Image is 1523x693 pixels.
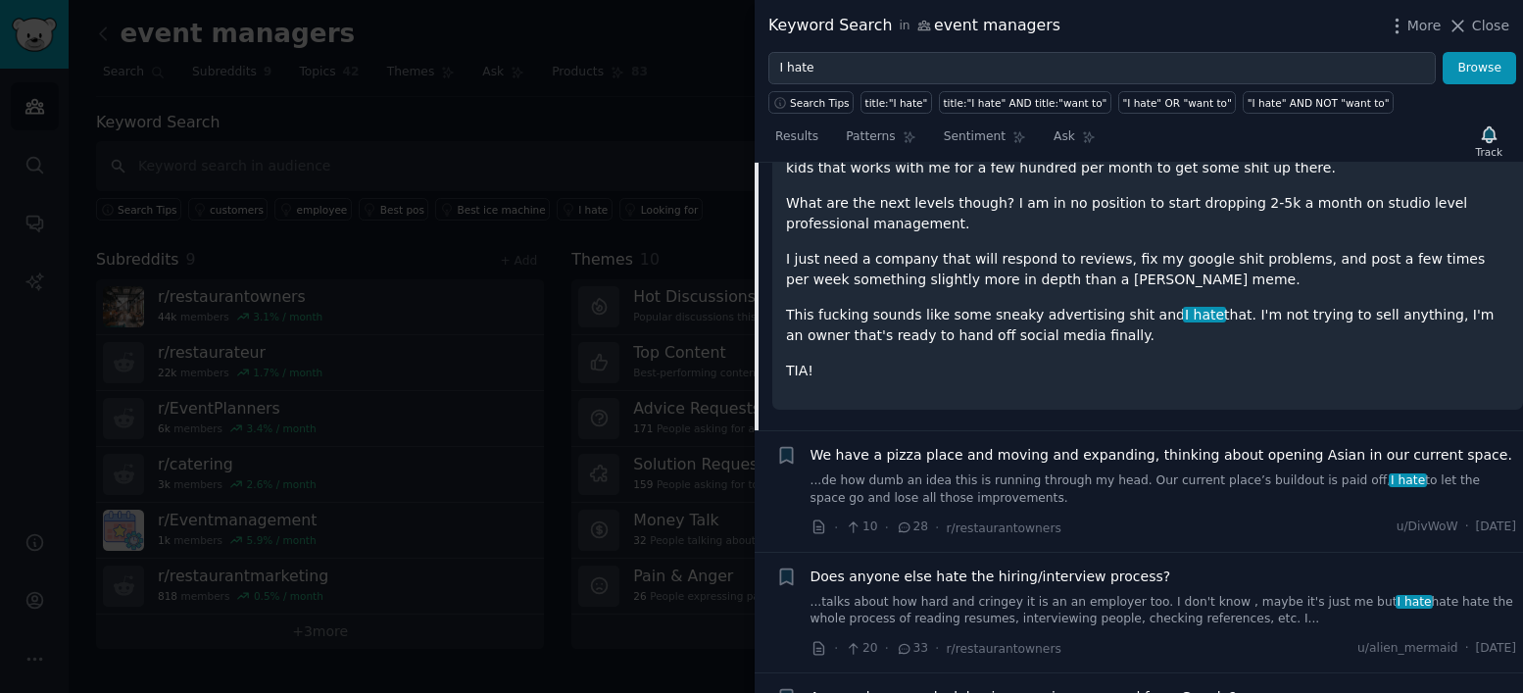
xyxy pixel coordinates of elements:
a: Ask [1047,122,1103,162]
div: "I hate" OR "want to" [1122,96,1231,110]
span: · [834,638,838,659]
span: I hate [1396,595,1434,609]
p: This fucking sounds like some sneaky advertising shit and that. I'm not trying to sell anything, ... [786,305,1509,346]
div: title:"I hate" [865,96,928,110]
span: I hate [1389,473,1427,487]
span: · [885,638,889,659]
span: 20 [845,640,877,658]
a: "I hate" OR "want to" [1118,91,1236,114]
span: I hate [1183,307,1226,322]
a: title:"I hate" [860,91,932,114]
div: Keyword Search event managers [768,14,1060,38]
a: Patterns [839,122,922,162]
span: [DATE] [1476,640,1516,658]
span: · [935,518,939,538]
span: Ask [1054,128,1075,146]
span: in [899,18,909,35]
div: title:"I hate" AND title:"want to" [943,96,1106,110]
a: Does anyone else hate the hiring/interview process? [811,567,1171,587]
button: More [1387,16,1442,36]
span: 10 [845,519,877,536]
span: · [1465,519,1469,536]
span: · [834,518,838,538]
span: Search Tips [790,96,850,110]
a: Results [768,122,825,162]
span: · [885,518,889,538]
span: Results [775,128,818,146]
span: Patterns [846,128,895,146]
span: 28 [896,519,928,536]
button: Browse [1443,52,1516,85]
span: · [1465,640,1469,658]
a: ...talks about how hard and cringey it is an an employer too. I don't know , maybe it's just me b... [811,594,1517,628]
span: r/restaurantowners [947,642,1061,656]
span: u/DivWoW [1397,519,1458,536]
p: I just need a company that will respond to reviews, fix my google shit problems, and post a few t... [786,249,1509,290]
span: 33 [896,640,928,658]
a: We have a pizza place and moving and expanding, thinking about opening Asian in our current space. [811,445,1512,466]
div: "I hate" AND NOT "want to" [1248,96,1390,110]
span: · [935,638,939,659]
span: Sentiment [944,128,1006,146]
span: r/restaurantowners [947,521,1061,535]
a: Sentiment [937,122,1033,162]
button: Search Tips [768,91,854,114]
span: [DATE] [1476,519,1516,536]
input: Try a keyword related to your business [768,52,1436,85]
a: "I hate" AND NOT "want to" [1243,91,1394,114]
button: Close [1448,16,1509,36]
span: u/alien_mermaid [1357,640,1458,658]
button: Track [1469,121,1509,162]
a: title:"I hate" AND title:"want to" [939,91,1111,114]
p: What are the next levels though? I am in no position to start dropping 2-5k a month on studio lev... [786,193,1509,234]
div: Track [1476,145,1502,159]
p: TIA! [786,361,1509,381]
a: ...de how dumb an idea this is running through my head. Our current place’s buildout is paid off,... [811,472,1517,507]
span: Close [1472,16,1509,36]
span: More [1407,16,1442,36]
